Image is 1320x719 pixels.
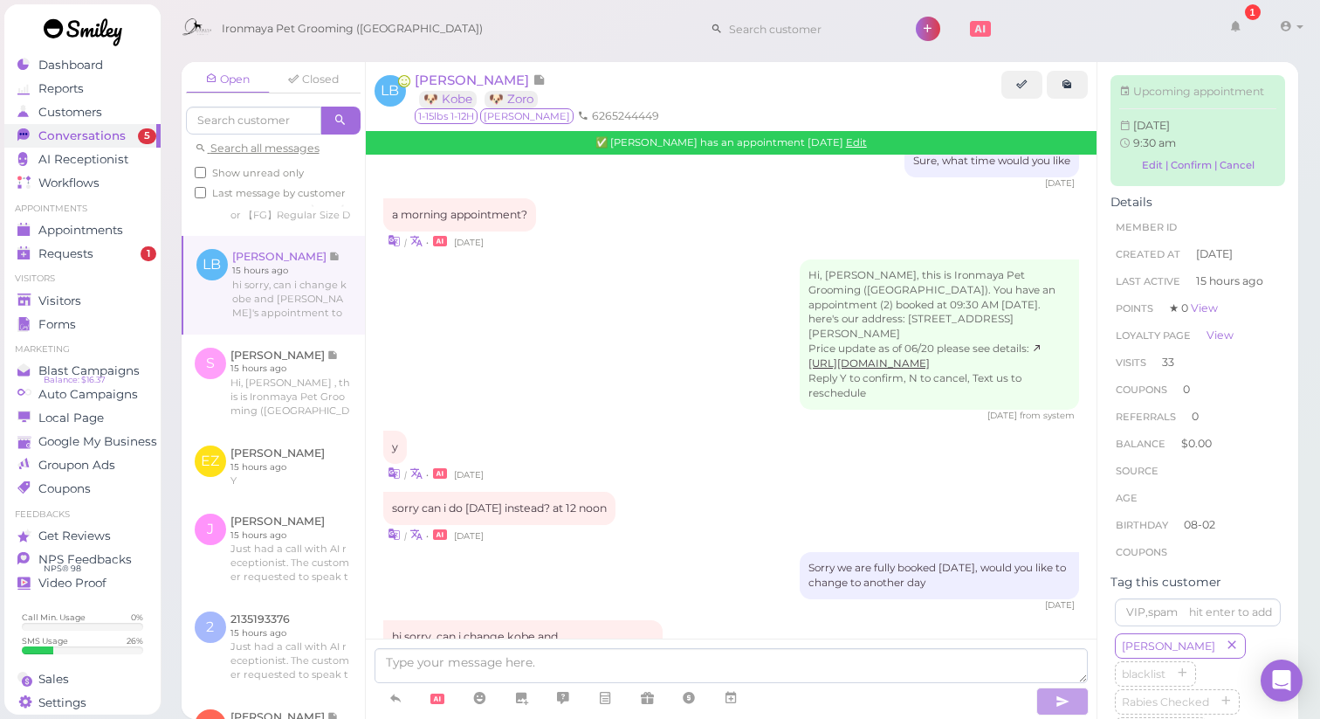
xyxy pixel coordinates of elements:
[4,359,161,383] a: Blast Campaigns Balance: $16.37
[454,530,484,542] span: 10/06/2025 01:40pm
[1245,4,1261,20] div: 1
[38,81,84,96] span: Reports
[44,373,106,387] span: Balance: $16.37
[38,552,132,567] span: NPS Feedbacks
[1116,519,1168,531] span: Birthday
[38,411,104,425] span: Local Page
[4,691,161,715] a: Settings
[1207,328,1234,342] a: View
[4,289,161,313] a: Visitors
[272,66,355,93] a: Closed
[800,259,1079,411] div: Hi, [PERSON_NAME], this is Ironmaya Pet Grooming ([GEOGRAPHIC_DATA]). You have an appointment (2)...
[4,453,161,477] a: Groupon Ads
[404,530,407,542] i: |
[38,458,115,473] span: Groupon Ads
[480,108,574,124] span: [PERSON_NAME]
[1196,246,1233,262] span: [DATE]
[800,552,1079,599] div: Sorry we are fully booked [DATE], would you like to change to another day
[485,91,538,107] a: 🐶 Zoro
[4,343,161,356] li: Marketing
[1133,136,1176,149] span: 9:30 am
[415,108,478,124] span: 1-15lbs 1-12H
[38,672,69,687] span: Sales
[383,620,663,669] div: hi sorry, can i change kobe and [PERSON_NAME]'s appointment to [DATE]?
[38,246,93,261] span: Requests
[1116,356,1146,369] span: Visits
[1110,349,1285,377] li: 33
[1110,403,1285,431] li: 0
[415,72,533,88] span: [PERSON_NAME]
[1116,411,1176,423] span: Referrals
[4,218,161,242] a: Appointments
[38,223,123,238] span: Appointments
[38,105,102,120] span: Customers
[383,198,536,232] div: a morning appointment?
[1116,546,1167,558] span: Coupons
[4,548,161,571] a: NPS Feedbacks NPS® 98
[4,100,161,124] a: Customers
[4,203,161,215] li: Appointments
[4,171,161,195] a: Workflows
[1116,438,1168,450] span: Balance
[4,242,161,266] a: Requests 1
[4,571,161,595] a: Video Proof
[195,167,206,178] input: Show unread only
[4,406,161,430] a: Local Page
[1116,384,1167,396] span: Coupons
[1169,301,1218,315] span: ★ 0
[404,237,407,248] i: |
[4,524,161,548] a: Get Reviews
[1119,84,1276,100] div: Upcoming appointment
[454,237,484,248] span: 10/06/2025 10:42am
[195,187,206,198] input: Last message by customer
[4,430,161,453] a: Google My Business
[4,53,161,77] a: Dashboard
[4,77,161,100] a: Reports
[846,136,867,149] a: Edit
[4,667,161,691] a: Sales
[186,107,321,135] input: Search customer
[383,525,1080,543] div: •
[1110,575,1285,590] div: Tag this customer
[419,91,477,107] a: 🐶 Kobe
[1119,154,1276,177] a: Edit | Confirm | Cancel
[1191,301,1218,315] a: View
[1118,695,1213,709] span: Rabies Checked
[4,273,161,285] li: Visitors
[38,128,126,143] span: Conversations
[38,363,140,378] span: Blast Campaigns
[987,410,1020,421] span: 10/06/2025 10:43am
[904,145,1079,177] div: Sure, what time would you like
[38,387,138,402] span: Auto Campaigns
[1116,275,1180,287] span: Last Active
[1110,511,1285,539] li: 08-02
[1133,119,1170,132] span: Wed Oct 15 2025 09:30:00 GMT-0700 (Pacific Daylight Time)
[222,4,483,53] span: Ironmaya Pet Grooming ([GEOGRAPHIC_DATA])
[38,58,103,73] span: Dashboard
[375,75,406,107] span: LB
[383,464,1080,482] div: •
[38,695,86,710] span: Settings
[1110,195,1285,210] div: Details
[38,576,107,591] span: Video Proof
[127,635,143,646] div: 26 %
[138,128,156,144] span: 5
[38,481,91,496] span: Coupons
[1261,660,1303,702] div: Open Intercom Messenger
[44,562,81,576] span: NPS® 98
[454,469,484,480] span: 10/06/2025 01:33pm
[383,492,615,525] div: sorry can i do [DATE] instead? at 12 noon
[383,431,407,464] div: y
[4,313,161,336] a: Forms
[1189,605,1272,620] div: hit enter to add
[610,136,846,149] span: [PERSON_NAME] has an appointment [DATE]
[415,72,547,107] a: [PERSON_NAME] 🐶 Kobe 🐶 Zoro
[1116,465,1158,477] span: Source
[4,383,161,406] a: Auto Campaigns
[212,187,346,199] span: Last message by customer
[1116,221,1177,233] span: Member ID
[1116,302,1153,315] span: Points
[533,72,546,88] span: Note
[4,124,161,148] a: Conversations 5
[131,612,143,623] div: 0 %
